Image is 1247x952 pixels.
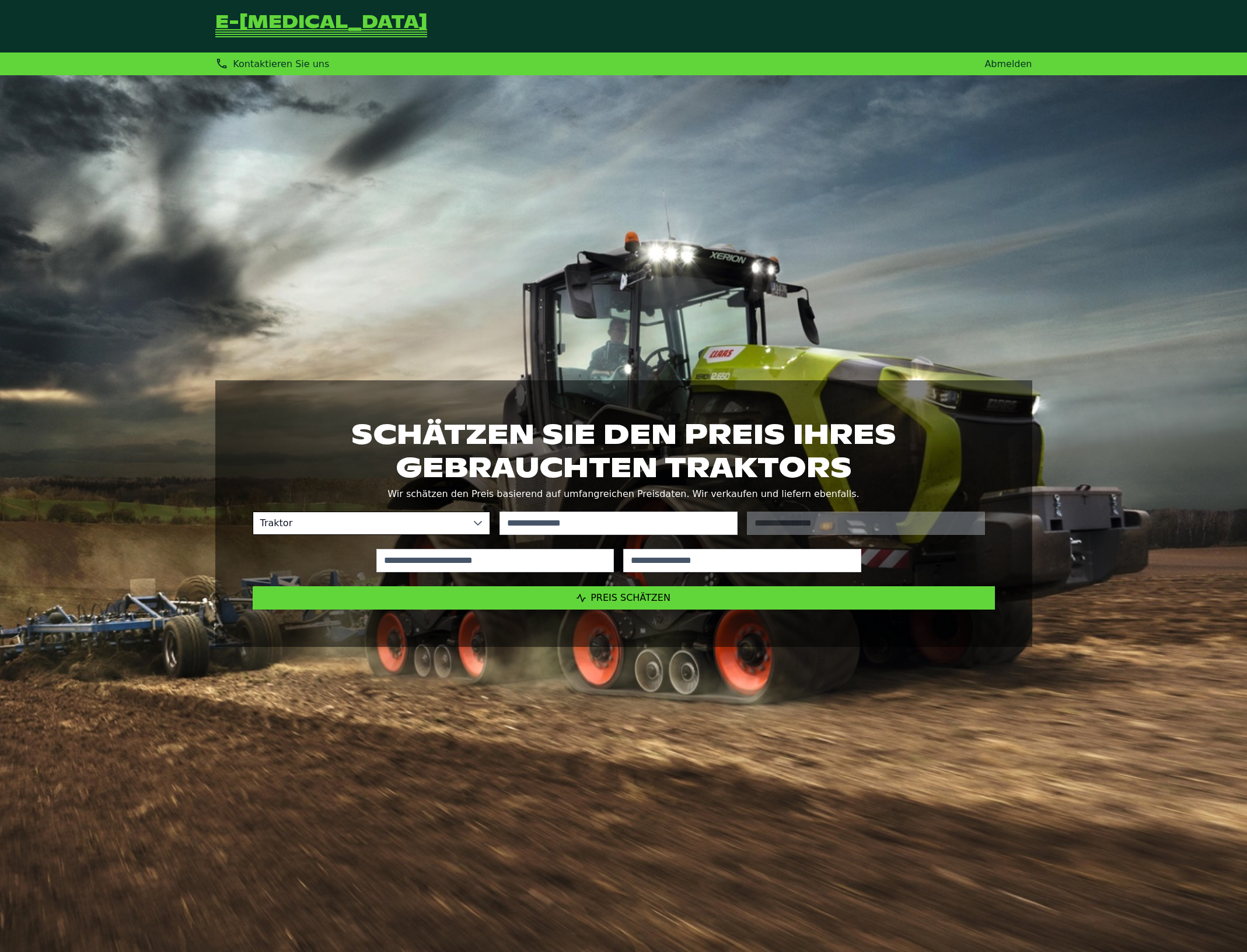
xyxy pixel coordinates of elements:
[233,58,329,69] span: Kontaktieren Sie uns
[984,58,1032,69] a: Abmelden
[215,57,330,71] div: Kontaktieren Sie uns
[215,14,427,38] a: Zurück zur Startseite
[591,592,670,603] span: Preis schätzen
[253,512,467,534] span: Traktor
[253,418,995,483] h1: Schätzen Sie den Preis Ihres gebrauchten Traktors
[253,486,995,502] p: Wir schätzen den Preis basierend auf umfangreichen Preisdaten. Wir verkaufen und liefern ebenfalls.
[253,586,995,610] button: Preis schätzen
